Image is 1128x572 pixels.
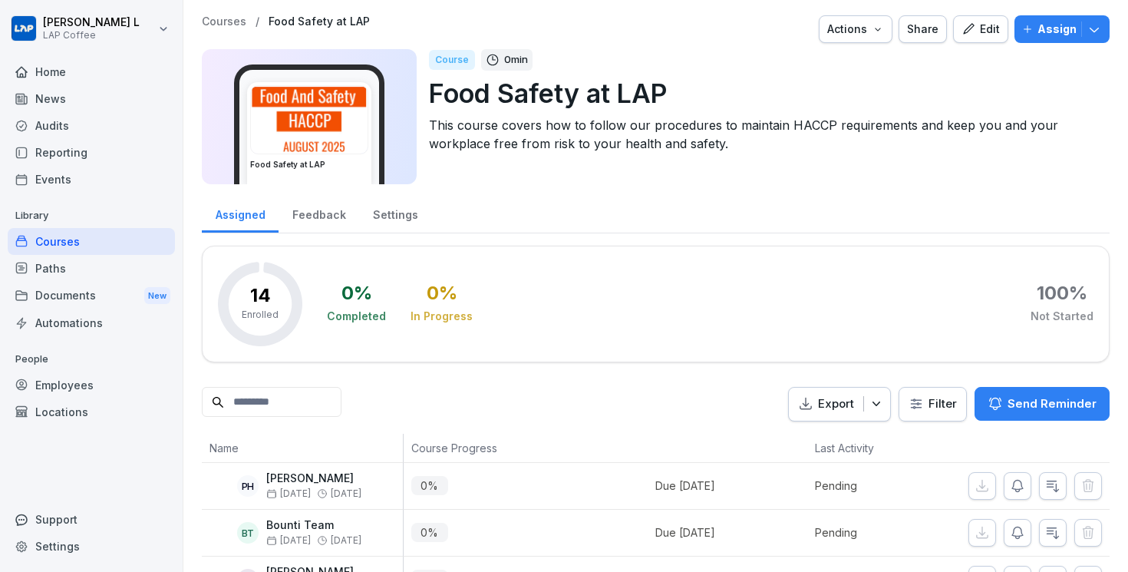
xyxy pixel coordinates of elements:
[655,524,715,541] div: Due [DATE]
[8,506,175,533] div: Support
[655,478,715,494] div: Due [DATE]
[8,255,175,282] a: Paths
[242,308,279,322] p: Enrolled
[327,309,386,324] div: Completed
[953,15,1008,43] button: Edit
[1008,395,1097,412] p: Send Reminder
[237,522,259,544] div: BT
[8,347,175,372] p: People
[411,309,473,324] div: In Progress
[899,388,966,421] button: Filter
[331,535,361,546] span: [DATE]
[411,440,648,456] p: Course Progress
[8,398,175,425] a: Locations
[331,488,361,499] span: [DATE]
[429,50,475,70] div: Course
[427,284,457,303] div: 0 %
[341,284,372,303] div: 0 %
[202,193,279,233] a: Assigned
[266,519,361,532] p: Bounti Team
[1031,309,1093,324] div: Not Started
[819,15,892,43] button: Actions
[975,387,1110,421] button: Send Reminder
[8,372,175,398] a: Employees
[818,395,854,413] p: Export
[266,488,311,499] span: [DATE]
[961,21,1000,38] div: Edit
[8,282,175,310] div: Documents
[8,282,175,310] a: DocumentsNew
[8,533,175,560] a: Settings
[899,15,947,43] button: Share
[1037,284,1087,303] div: 100 %
[8,85,175,112] a: News
[429,116,1097,153] p: This course covers how to follow our procedures to maintain HACCP requirements and keep you and y...
[815,524,933,541] p: Pending
[250,286,271,305] p: 14
[8,203,175,228] p: Library
[1037,21,1077,38] p: Assign
[827,21,884,38] div: Actions
[815,478,933,494] p: Pending
[8,58,175,85] a: Home
[8,112,175,139] a: Audits
[504,52,528,68] p: 0 min
[202,15,246,28] a: Courses
[269,15,370,28] a: Food Safety at LAP
[237,475,259,497] div: PH
[1014,15,1110,43] button: Assign
[279,193,359,233] a: Feedback
[909,396,957,412] div: Filter
[8,309,175,336] a: Automations
[209,440,395,456] p: Name
[43,30,140,41] p: LAP Coffee
[8,166,175,193] a: Events
[411,476,448,495] p: 0 %
[8,139,175,166] a: Reporting
[359,193,431,233] a: Settings
[788,387,891,422] button: Export
[429,74,1097,113] p: Food Safety at LAP
[144,287,170,305] div: New
[256,15,259,28] p: /
[815,440,925,456] p: Last Activity
[43,16,140,29] p: [PERSON_NAME] L
[250,159,368,170] h3: Food Safety at LAP
[8,228,175,255] a: Courses
[907,21,938,38] div: Share
[251,86,368,154] img: x361whyuq7nogn2y6dva7jo9.png
[266,472,361,485] p: [PERSON_NAME]
[411,523,448,542] p: 0 %
[266,535,311,546] span: [DATE]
